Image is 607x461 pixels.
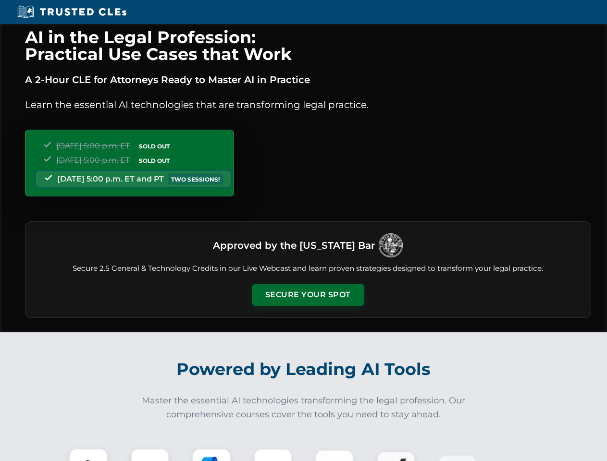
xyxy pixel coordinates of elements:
h2: Powered by Leading AI Tools [37,352,570,386]
h1: AI in the Legal Profession: Practical Use Cases that Work [25,29,591,62]
span: [DATE] 5:00 p.m. ET [56,141,130,150]
img: Trusted CLEs [14,5,129,19]
p: Secure 2.5 General & Technology Credits in our Live Webcast and learn proven strategies designed ... [37,263,579,274]
span: [DATE] 5:00 p.m. ET [56,156,130,165]
p: A 2-Hour CLE for Attorneys Ready to Master AI in Practice [25,72,591,87]
p: Master the essential AI technologies transforming the legal profession. Our comprehensive courses... [136,394,472,422]
span: SOLD OUT [136,156,173,166]
p: Learn the essential AI technologies that are transforming legal practice. [25,97,591,112]
span: SOLD OUT [136,141,173,151]
button: Secure Your Spot [252,284,364,306]
img: Logo [379,233,403,257]
h3: Approved by the [US_STATE] Bar [213,237,375,254]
